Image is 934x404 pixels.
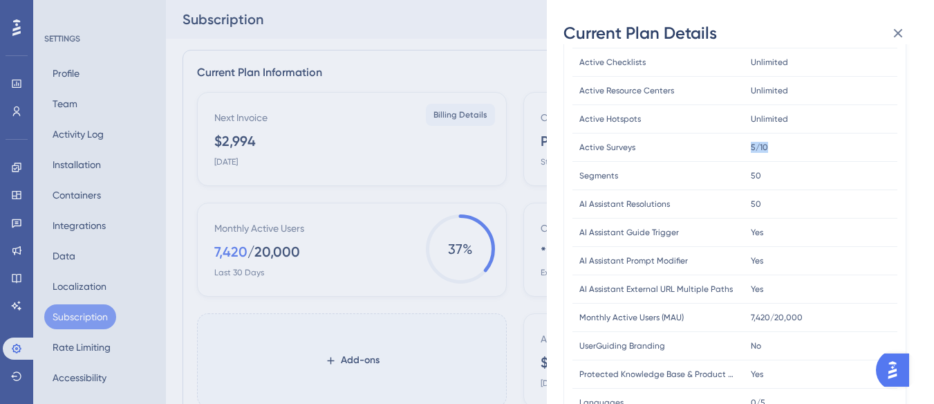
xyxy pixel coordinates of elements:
iframe: UserGuiding AI Assistant Launcher [876,349,917,391]
span: Yes [751,255,763,266]
span: 7,420/20,000 [751,312,803,323]
span: 5/10 [751,142,768,153]
span: Active Checklists [579,57,646,68]
span: AI Assistant External URL Multiple Paths [579,284,733,295]
span: Active Hotspots [579,113,641,125]
span: 50 [751,170,761,181]
div: Current Plan Details [563,22,917,44]
span: Yes [751,369,763,380]
span: AI Assistant Guide Trigger [579,227,679,238]
span: 50 [751,199,761,210]
span: Active Resource Centers [579,85,674,96]
span: Unlimited [751,85,788,96]
span: Active Surveys [579,142,635,153]
span: Protected Knowledge Base & Product Updates [579,369,737,380]
span: Yes [751,284,763,295]
span: UserGuiding Branding [579,340,665,351]
span: Monthly Active Users (MAU) [579,312,684,323]
span: Segments [579,170,618,181]
span: Unlimited [751,57,788,68]
span: No [751,340,761,351]
span: Unlimited [751,113,788,125]
span: AI Assistant Prompt Modifier [579,255,688,266]
span: AI Assistant Resolutions [579,199,670,210]
span: Yes [751,227,763,238]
